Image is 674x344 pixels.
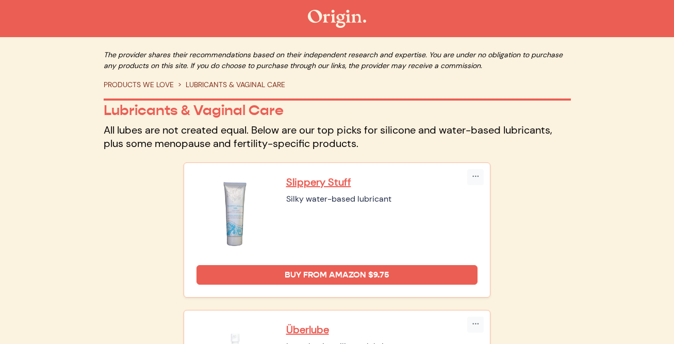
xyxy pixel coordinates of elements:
[104,102,571,119] p: Lubricants & Vaginal Care
[104,123,571,150] p: All lubes are not created equal. Below are our top picks for silicone and water-based lubricants,...
[286,175,478,189] a: Slippery Stuff
[196,175,274,253] img: Slippery Stuff
[104,50,571,71] p: The provider shares their recommendations based on their independent research and expertise. You ...
[286,193,478,205] div: Silky water-based lubricant
[308,10,366,28] img: The Origin Shop
[174,79,285,90] li: LUBRICANTS & VAGINAL CARE
[104,80,174,89] a: PRODUCTS WE LOVE
[196,265,478,285] a: Buy from Amazon $9.75
[286,323,478,336] a: Überlube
